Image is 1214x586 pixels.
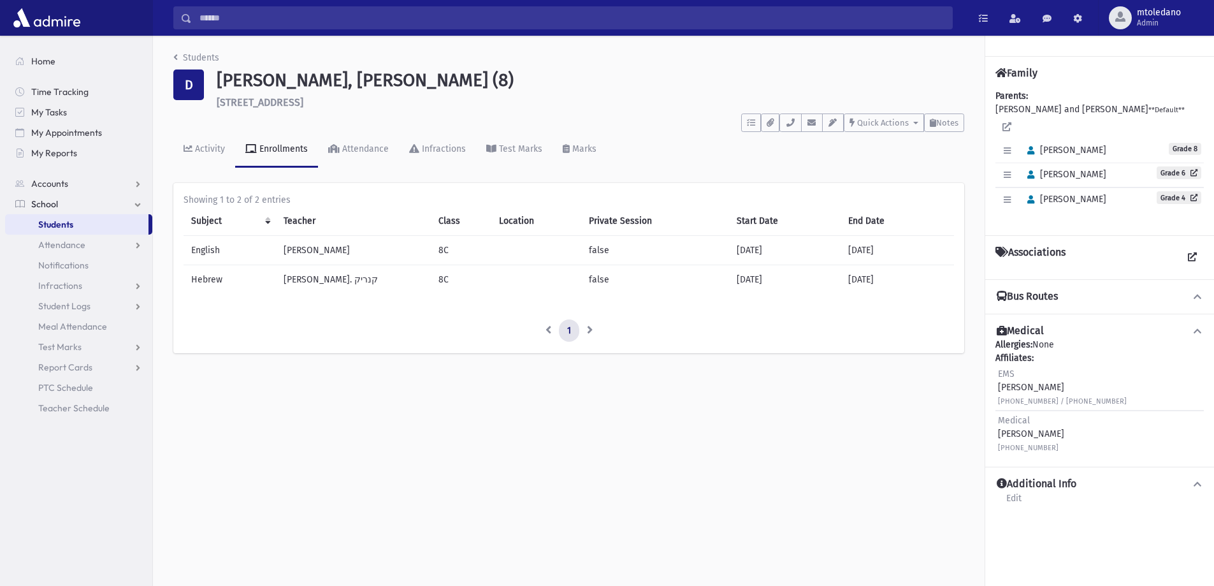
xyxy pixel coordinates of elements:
[1006,491,1022,514] a: Edit
[5,377,152,398] a: PTC Schedule
[841,265,954,294] td: [DATE]
[995,338,1204,457] div: None
[1157,166,1201,179] a: Grade 6
[5,398,152,418] a: Teacher Schedule
[729,235,841,265] td: [DATE]
[217,70,964,91] h1: [PERSON_NAME], [PERSON_NAME] (8)
[995,91,1028,101] b: Parents:
[38,300,90,312] span: Student Logs
[31,55,55,67] span: Home
[5,296,152,316] a: Student Logs
[5,194,152,214] a: School
[844,114,924,132] button: Quick Actions
[924,114,964,132] button: Notes
[173,51,219,70] nav: breadcrumb
[729,265,841,294] td: [DATE]
[399,132,476,168] a: Infractions
[5,275,152,296] a: Infractions
[995,246,1066,269] h4: Associations
[729,207,841,236] th: Start Date
[995,67,1037,79] h4: Family
[419,143,466,154] div: Infractions
[38,280,82,291] span: Infractions
[995,290,1204,304] button: Bus Routes
[38,402,110,414] span: Teacher Schedule
[5,255,152,275] a: Notifications
[841,235,954,265] td: [DATE]
[276,235,431,265] td: [PERSON_NAME]
[581,207,729,236] th: Private Session
[38,382,93,393] span: PTC Schedule
[38,219,73,230] span: Students
[431,235,491,265] td: 8C
[997,478,1076,491] h4: Additional Info
[1022,169,1106,180] span: [PERSON_NAME]
[997,290,1058,304] h4: Bus Routes
[31,106,67,118] span: My Tasks
[5,143,152,163] a: My Reports
[431,265,491,294] td: 8C
[5,235,152,255] a: Attendance
[581,235,729,265] td: false
[997,325,1044,338] h4: Medical
[184,265,276,294] td: Hebrew
[276,265,431,294] td: [PERSON_NAME]. קנריק
[476,132,553,168] a: Test Marks
[31,178,68,189] span: Accounts
[491,207,581,236] th: Location
[857,118,909,128] span: Quick Actions
[184,235,276,265] td: English
[10,5,83,31] img: AdmirePro
[192,6,952,29] input: Search
[995,339,1032,350] b: Allergies:
[1022,194,1106,205] span: [PERSON_NAME]
[1157,191,1201,204] a: Grade 4
[38,260,89,271] span: Notifications
[841,207,954,236] th: End Date
[31,86,89,98] span: Time Tracking
[998,367,1127,407] div: [PERSON_NAME]
[257,143,308,154] div: Enrollments
[276,207,431,236] th: Teacher
[184,207,276,236] th: Subject
[998,397,1127,406] small: [PHONE_NUMBER] / [PHONE_NUMBER]
[31,127,102,138] span: My Appointments
[998,415,1030,426] span: Medical
[1181,246,1204,269] a: View all Associations
[217,96,964,108] h6: [STREET_ADDRESS]
[5,214,148,235] a: Students
[184,193,954,207] div: Showing 1 to 2 of 2 entries
[1022,145,1106,156] span: [PERSON_NAME]
[5,102,152,122] a: My Tasks
[38,239,85,251] span: Attendance
[235,132,318,168] a: Enrollments
[995,353,1034,363] b: Affiliates:
[1137,18,1181,28] span: Admin
[318,132,399,168] a: Attendance
[5,357,152,377] a: Report Cards
[31,198,58,210] span: School
[173,70,204,100] div: D
[5,122,152,143] a: My Appointments
[31,147,77,159] span: My Reports
[5,173,152,194] a: Accounts
[38,362,92,373] span: Report Cards
[5,337,152,357] a: Test Marks
[998,444,1059,452] small: [PHONE_NUMBER]
[173,132,235,168] a: Activity
[1169,143,1201,155] span: Grade 8
[1137,8,1181,18] span: mtoledano
[998,414,1064,454] div: [PERSON_NAME]
[936,118,958,128] span: Notes
[995,478,1204,491] button: Additional Info
[559,319,579,342] a: 1
[570,143,596,154] div: Marks
[173,52,219,63] a: Students
[995,325,1204,338] button: Medical
[431,207,491,236] th: Class
[553,132,607,168] a: Marks
[5,51,152,71] a: Home
[38,321,107,332] span: Meal Attendance
[998,369,1015,379] span: EMS
[340,143,389,154] div: Attendance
